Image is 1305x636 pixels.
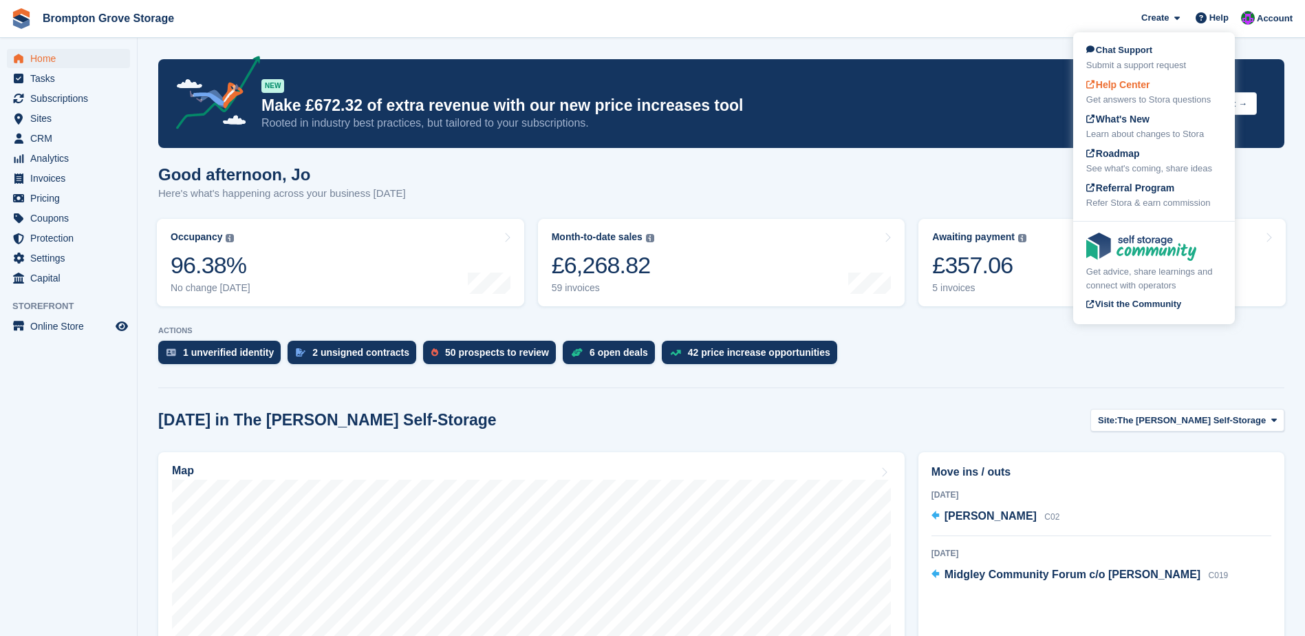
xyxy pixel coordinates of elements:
p: Here's what's happening across your business [DATE] [158,186,406,202]
a: Referral Program Refer Stora & earn commission [1086,181,1222,210]
p: ACTIONS [158,326,1284,335]
span: Home [30,49,113,68]
img: price_increase_opportunities-93ffe204e8149a01c8c9dc8f82e8f89637d9d84a8eef4429ea346261dce0b2c0.svg [670,350,681,356]
a: Midgley Community Forum c/o [PERSON_NAME] C019 [931,566,1229,584]
img: contract_signature_icon-13c848040528278c33f63329250d36e43548de30e8caae1d1a13099fd9432cc5.svg [296,348,305,357]
button: Site: The [PERSON_NAME] Self-Storage [1090,409,1284,432]
span: Online Store [30,317,113,336]
span: Midgley Community Forum c/o [PERSON_NAME] [945,569,1200,580]
span: Chat Support [1086,45,1152,55]
div: 5 invoices [932,282,1026,294]
img: community-logo-e120dcb29bea30313fccf008a00513ea5fe9ad107b9d62852cae38739ed8438e.svg [1086,233,1196,261]
a: Brompton Grove Storage [37,7,180,30]
div: 96.38% [171,251,250,279]
span: Analytics [30,149,113,168]
span: Protection [30,229,113,248]
img: stora-icon-8386f47178a22dfd0bd8f6a31ec36ba5ce8667c1dd55bd0f319d3a0aa187defe.svg [11,8,32,29]
span: Create [1141,11,1169,25]
div: Submit a support request [1086,59,1222,72]
a: menu [7,209,130,228]
a: 50 prospects to review [423,341,563,371]
img: icon-info-grey-7440780725fd019a000dd9b08b2336e03edf1995a4989e88bcd33f0948082b44.svg [226,234,234,242]
img: icon-info-grey-7440780725fd019a000dd9b08b2336e03edf1995a4989e88bcd33f0948082b44.svg [646,234,654,242]
span: Invoices [30,169,113,188]
div: Awaiting payment [932,231,1015,243]
a: menu [7,268,130,288]
img: Jo Brock [1241,11,1255,25]
p: Make £672.32 of extra revenue with our new price increases tool [261,96,1164,116]
div: Refer Stora & earn commission [1086,196,1222,210]
span: Roadmap [1086,148,1140,159]
span: [PERSON_NAME] [945,510,1037,522]
a: 6 open deals [563,341,662,371]
h1: Good afternoon, Jo [158,165,406,184]
div: £357.06 [932,251,1026,279]
span: What's New [1086,114,1150,125]
a: Month-to-date sales £6,268.82 59 invoices [538,219,905,306]
a: Preview store [114,318,130,335]
span: C02 [1044,512,1059,522]
a: 42 price increase opportunities [662,341,844,371]
a: menu [7,89,130,108]
a: menu [7,49,130,68]
a: Awaiting payment £357.06 5 invoices [918,219,1286,306]
span: Coupons [30,209,113,228]
a: menu [7,229,130,248]
div: Get advice, share learnings and connect with operators [1086,265,1222,292]
img: icon-info-grey-7440780725fd019a000dd9b08b2336e03edf1995a4989e88bcd33f0948082b44.svg [1018,234,1026,242]
div: [DATE] [931,489,1271,501]
span: The [PERSON_NAME] Self-Storage [1117,414,1266,427]
div: No change [DATE] [171,282,250,294]
div: NEW [261,79,284,93]
a: menu [7,169,130,188]
div: 6 open deals [590,347,648,358]
div: 59 invoices [552,282,654,294]
img: prospect-51fa495bee0391a8d652442698ab0144808aea92771e9ea1ae160a38d050c398.svg [431,348,438,357]
div: Month-to-date sales [552,231,643,243]
a: menu [7,109,130,128]
div: Learn about changes to Stora [1086,127,1222,141]
a: menu [7,317,130,336]
a: menu [7,149,130,168]
a: 2 unsigned contracts [288,341,423,371]
span: Account [1257,12,1293,25]
h2: Move ins / outs [931,464,1271,480]
h2: Map [172,465,194,477]
img: deal-1b604bf984904fb50ccaf53a9ad4b4a5d6e5aea283cecdc64d6e3604feb123c2.svg [571,348,583,357]
div: See what's coming, share ideas [1086,162,1222,176]
div: 1 unverified identity [183,347,274,358]
a: menu [7,248,130,268]
span: Sites [30,109,113,128]
div: Get answers to Stora questions [1086,93,1222,107]
span: C019 [1209,571,1229,580]
span: Pricing [30,189,113,208]
a: Help Center Get answers to Stora questions [1086,78,1222,107]
div: 50 prospects to review [445,347,549,358]
a: menu [7,129,130,148]
div: 42 price increase opportunities [688,347,830,358]
a: [PERSON_NAME] C02 [931,508,1060,526]
h2: [DATE] in The [PERSON_NAME] Self-Storage [158,411,497,430]
img: price-adjustments-announcement-icon-8257ccfd72463d97f412b2fc003d46551f7dbcb40ab6d574587a9cd5c0d94... [164,56,261,134]
span: Tasks [30,69,113,88]
span: Help Center [1086,79,1150,90]
a: menu [7,69,130,88]
span: CRM [30,129,113,148]
div: £6,268.82 [552,251,654,279]
div: Occupancy [171,231,222,243]
span: Storefront [12,299,137,313]
a: menu [7,189,130,208]
div: [DATE] [931,547,1271,560]
a: What's New Learn about changes to Stora [1086,112,1222,141]
p: Rooted in industry best practices, but tailored to your subscriptions. [261,116,1164,131]
span: Capital [30,268,113,288]
a: Roadmap See what's coming, share ideas [1086,147,1222,176]
span: Settings [30,248,113,268]
div: 2 unsigned contracts [312,347,409,358]
span: Referral Program [1086,182,1174,193]
a: 1 unverified identity [158,341,288,371]
span: Site: [1098,414,1117,427]
span: Help [1209,11,1229,25]
img: verify_identity-adf6edd0f0f0b5bbfe63781bf79b02c33cf7c696d77639b501bdc392416b5a36.svg [166,348,176,357]
a: Get advice, share learnings and connect with operators Visit the Community [1086,233,1222,313]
